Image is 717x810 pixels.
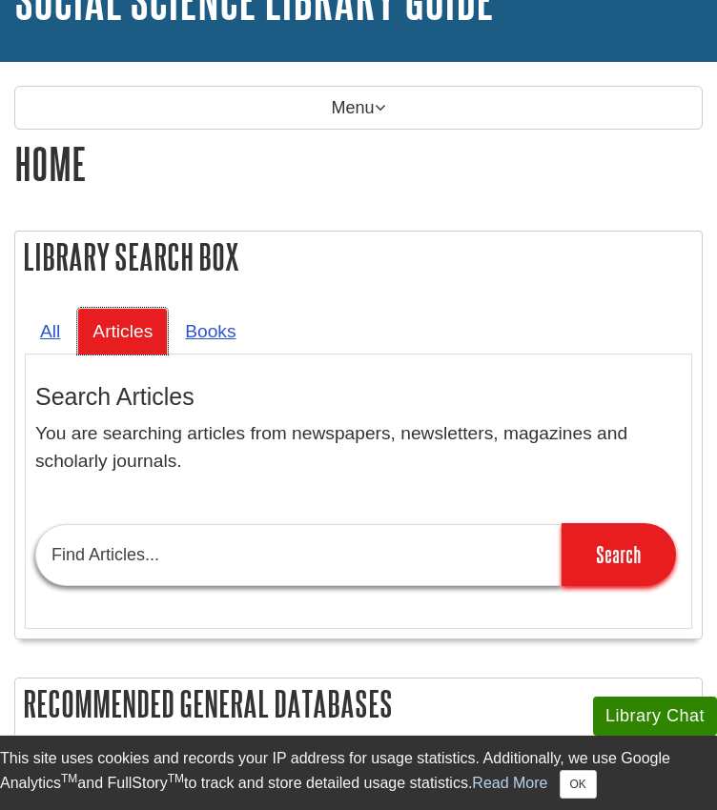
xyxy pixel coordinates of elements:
h2: Recommended General Databases [15,678,702,729]
p: Menu [14,86,703,130]
a: Articles [77,308,168,354]
sup: TM [168,772,184,785]
h2: Library Search Box [15,232,702,282]
input: Search [562,523,676,586]
button: Close [560,770,597,799]
a: Read More [472,775,547,791]
h1: Home [14,139,703,188]
a: All [25,308,75,354]
a: Books [170,308,251,354]
input: Find Articles... [35,524,562,586]
sup: TM [61,772,77,785]
button: Library Chat [593,697,717,736]
h3: Search Articles [35,383,682,411]
p: You are searching articles from newspapers, newsletters, magazines and scholarly journals. [35,420,682,476]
